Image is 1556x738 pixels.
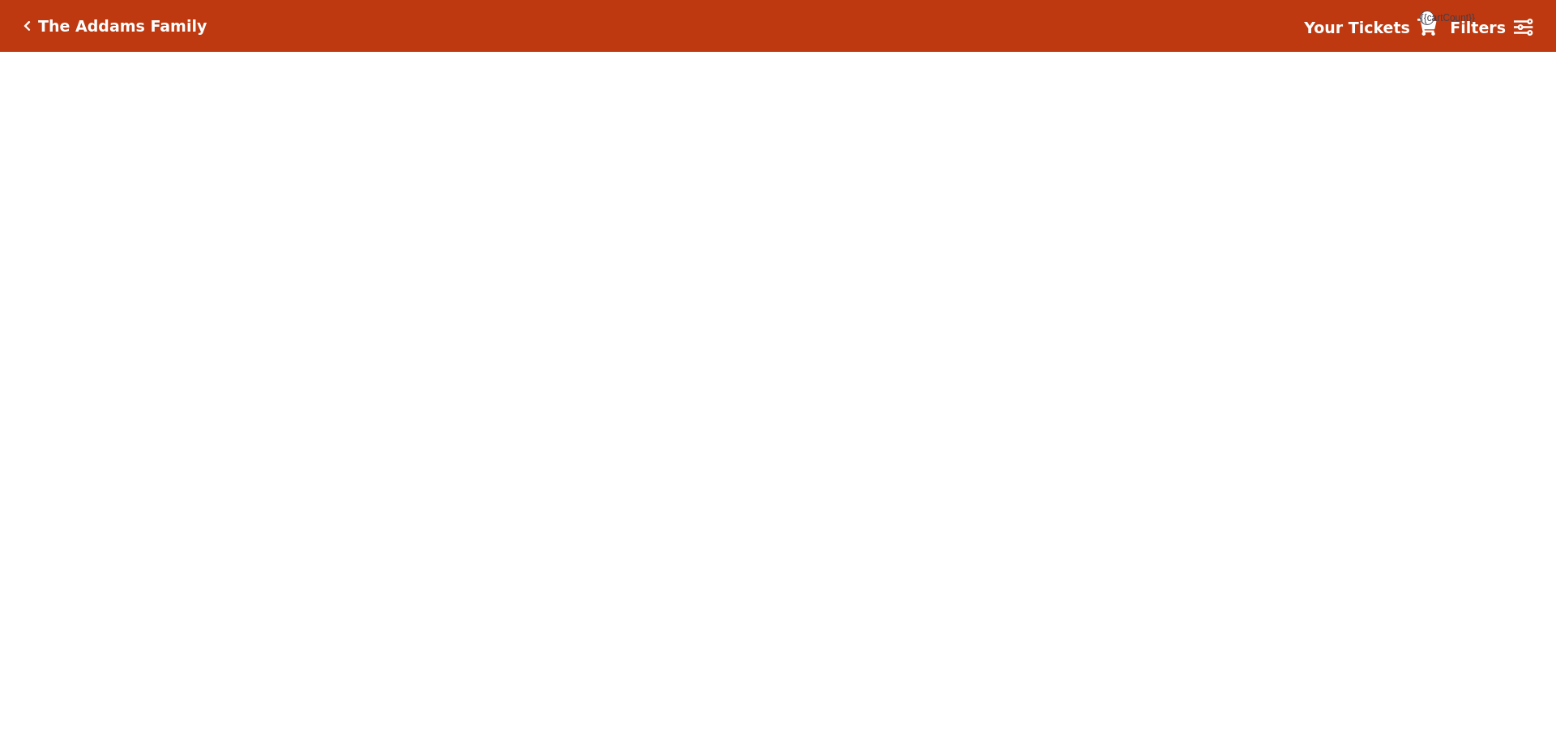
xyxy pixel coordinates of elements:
[1304,19,1410,36] strong: Your Tickets
[1450,19,1506,36] strong: Filters
[1304,16,1437,40] a: Your Tickets {{cartCount}}
[1420,11,1434,25] span: {{cartCount}}
[1450,16,1532,40] a: Filters
[38,17,207,36] h5: The Addams Family
[24,20,31,32] a: Click here to go back to filters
